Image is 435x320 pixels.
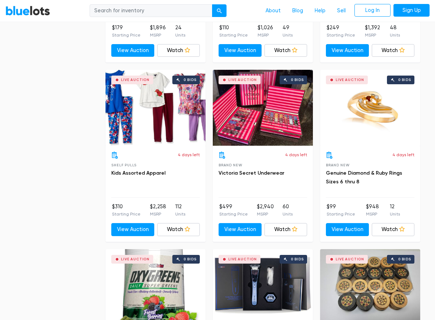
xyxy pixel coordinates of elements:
[390,32,400,38] p: Units
[175,211,185,217] p: Units
[219,44,262,57] a: View Auction
[326,163,349,167] span: Brand New
[392,152,414,158] p: 4 days left
[219,163,242,167] span: Brand New
[327,211,355,217] p: Starting Price
[184,257,197,261] div: 0 bids
[5,5,50,16] a: BlueLots
[150,32,166,38] p: MSRP
[365,24,380,38] li: $1,392
[121,78,150,82] div: Live Auction
[264,223,307,236] a: Watch
[111,223,154,236] a: View Auction
[366,211,379,217] p: MSRP
[365,32,380,38] p: MSRP
[326,223,369,236] a: View Auction
[283,203,293,217] li: 60
[112,24,141,38] li: $179
[326,170,402,185] a: Genuine Diamond & Ruby Rings Sizes 6 thru 8
[283,24,293,38] li: 49
[112,32,141,38] p: Starting Price
[213,70,313,146] a: Live Auction 0 bids
[219,223,262,236] a: View Auction
[219,170,284,176] a: Victoria Secret Underwear
[283,32,293,38] p: Units
[175,203,185,217] li: 112
[326,44,369,57] a: View Auction
[336,257,364,261] div: Live Auction
[390,24,400,38] li: 48
[111,44,154,57] a: View Auction
[309,4,331,18] a: Help
[354,4,391,17] a: Log In
[287,4,309,18] a: Blog
[398,78,411,82] div: 0 bids
[327,32,355,38] p: Starting Price
[228,257,257,261] div: Live Auction
[336,78,364,82] div: Live Auction
[257,203,274,217] li: $2,940
[372,223,415,236] a: Watch
[320,70,420,146] a: Live Auction 0 bids
[393,4,430,17] a: Sign Up
[260,4,287,18] a: About
[285,152,307,158] p: 4 days left
[105,70,206,146] a: Live Auction 0 bids
[291,78,304,82] div: 0 bids
[257,211,274,217] p: MSRP
[150,24,166,38] li: $1,896
[184,78,197,82] div: 0 bids
[283,211,293,217] p: Units
[398,257,411,261] div: 0 bids
[219,211,248,217] p: Starting Price
[228,78,257,82] div: Live Auction
[111,163,137,167] span: Shelf Pulls
[90,4,212,17] input: Search for inventory
[372,44,415,57] a: Watch
[327,24,355,38] li: $249
[291,257,304,261] div: 0 bids
[219,203,248,217] li: $499
[264,44,307,57] a: Watch
[111,170,165,176] a: Kids Assorted Apparel
[390,211,400,217] p: Units
[331,4,352,18] a: Sell
[157,44,200,57] a: Watch
[219,32,248,38] p: Starting Price
[175,24,185,38] li: 24
[178,152,200,158] p: 4 days left
[112,203,141,217] li: $310
[390,203,400,217] li: 12
[175,32,185,38] p: Units
[157,223,200,236] a: Watch
[150,203,166,217] li: $2,258
[258,32,273,38] p: MSRP
[121,257,150,261] div: Live Auction
[219,24,248,38] li: $110
[150,211,166,217] p: MSRP
[327,203,355,217] li: $99
[366,203,379,217] li: $948
[258,24,273,38] li: $1,026
[112,211,141,217] p: Starting Price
